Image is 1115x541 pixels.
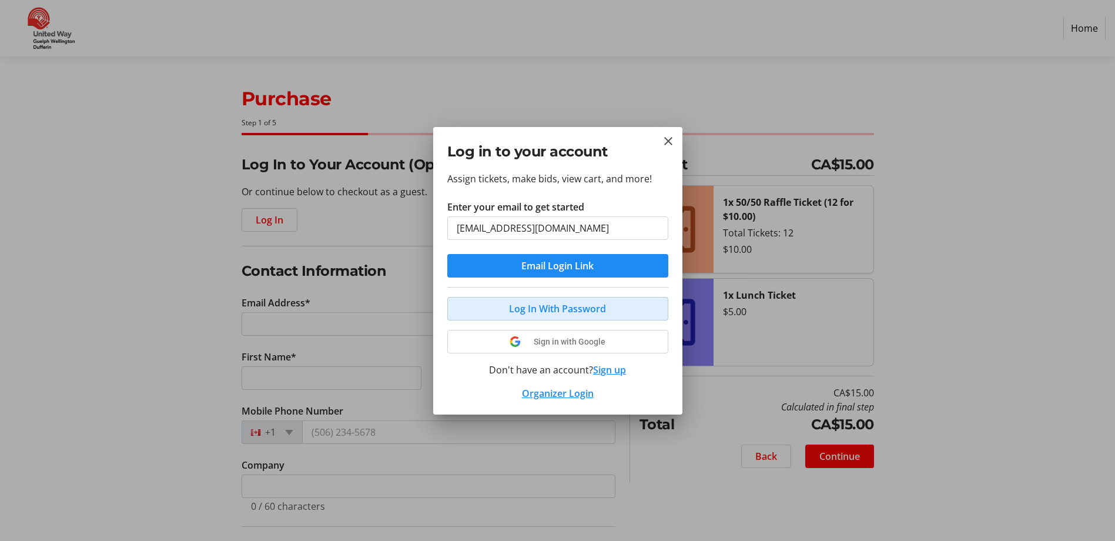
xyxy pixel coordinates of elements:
input: Email Address [447,216,668,240]
button: Sign in with Google [447,330,668,353]
span: Email Login Link [521,259,594,273]
button: Close [661,134,675,148]
span: Log In With Password [509,302,606,316]
label: Enter your email to get started [447,200,584,214]
span: Sign in with Google [534,337,605,346]
h2: Log in to your account [447,141,668,162]
button: Email Login Link [447,254,668,278]
div: Don't have an account? [447,363,668,377]
button: Log In With Password [447,297,668,320]
p: Assign tickets, make bids, view cart, and more! [447,172,668,186]
button: Sign up [593,363,626,377]
a: Organizer Login [522,387,594,400]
